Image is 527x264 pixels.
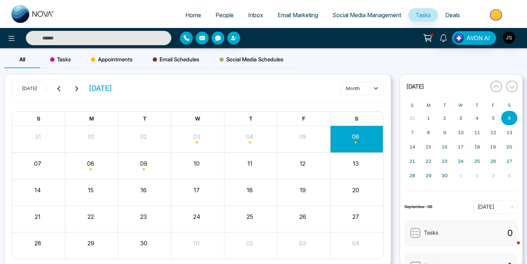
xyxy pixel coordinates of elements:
button: 27 [352,212,359,221]
abbr: Tuesday [443,103,446,108]
abbr: September 14, 2025 [409,144,415,150]
button: September 9, 2025 [437,125,453,140]
span: AVON AI [466,34,490,42]
button: 22 [87,212,94,221]
abbr: September 29, 2025 [426,173,432,178]
span: 0 [507,227,513,240]
abbr: Saturday [508,103,511,108]
abbr: Friday [492,103,494,108]
abbr: September 12, 2025 [490,129,496,135]
span: T [143,115,146,122]
abbr: September 21, 2025 [409,158,415,164]
abbr: September 7, 2025 [411,129,414,135]
abbr: October 1, 2025 [459,173,462,178]
span: S [37,115,40,122]
abbr: September 5, 2025 [492,115,495,121]
button: 13 [353,159,359,168]
abbr: September 11, 2025 [474,129,480,135]
span: [DATE] [89,83,112,94]
abbr: September 4, 2025 [476,115,479,121]
span: All [19,56,25,63]
abbr: September 20, 2025 [506,144,512,150]
abbr: September 1, 2025 [427,115,430,121]
a: Social Media Management [325,8,408,22]
abbr: September 10, 2025 [458,129,464,135]
span: Deals [445,11,460,19]
button: September 5, 2025 [485,111,501,125]
abbr: September 27, 2025 [507,158,512,164]
button: 12 [300,159,305,168]
button: September 19, 2025 [485,140,501,154]
button: September 2, 2025 [437,111,453,125]
abbr: Monday [427,103,431,108]
button: 24 [193,212,200,221]
img: Nova CRM Logo [11,5,54,23]
abbr: September 9, 2025 [443,129,446,135]
button: September 27, 2025 [501,154,517,168]
button: 19 [300,186,306,194]
a: Email Marketing [270,8,325,22]
button: September 1, 2025 [421,111,437,125]
button: September 13, 2025 [501,125,517,140]
span: [DATE] [407,83,424,90]
button: 11 [247,159,252,168]
img: Tasks [410,227,421,239]
button: September 7, 2025 [404,125,421,140]
button: [DATE] [12,81,47,95]
button: September 8, 2025 [421,125,437,140]
button: October 1, 2025 [453,168,469,183]
button: September 15, 2025 [421,140,437,154]
span: Tasks [424,229,438,237]
strong: September-06 [404,204,432,209]
button: September 22, 2025 [421,154,437,168]
button: September 6, 2025 [501,111,517,125]
button: September 3, 2025 [453,111,469,125]
button: 14 [34,186,41,194]
button: 03 [299,239,306,247]
button: September 11, 2025 [469,125,485,140]
button: 04 [352,239,360,247]
button: September 29, 2025 [421,168,437,183]
button: 21 [35,212,41,221]
span: F [302,115,305,122]
a: Inbox [241,8,270,22]
abbr: September 23, 2025 [442,158,447,164]
img: User Avatar [503,32,515,44]
button: September 26, 2025 [485,154,501,168]
button: September 16, 2025 [437,140,453,154]
abbr: September 22, 2025 [426,158,431,164]
span: T [249,115,252,122]
abbr: August 31, 2025 [409,115,415,121]
iframe: Intercom live chat [503,240,520,257]
button: September 28, 2025 [404,168,421,183]
span: Social Media Management [332,11,401,19]
span: W [195,115,200,122]
abbr: September 6, 2025 [508,115,511,121]
button: 15 [88,186,94,194]
button: 29 [87,239,94,247]
button: 20 [352,186,359,194]
button: October 3, 2025 [485,168,501,183]
span: Email Schedules [153,55,199,64]
button: 26 [299,212,306,221]
button: 01 [194,239,200,247]
abbr: September 13, 2025 [507,129,512,135]
abbr: October 3, 2025 [492,173,495,178]
abbr: September 18, 2025 [474,144,480,150]
abbr: September 8, 2025 [427,129,430,135]
button: 17 [194,186,200,194]
abbr: September 26, 2025 [490,158,496,164]
button: 02 [246,239,253,247]
button: 16 [141,186,147,194]
button: September 14, 2025 [404,140,421,154]
span: Inbox [248,11,263,19]
span: Tasks [416,11,431,19]
a: Tasks [408,8,438,22]
abbr: September 16, 2025 [442,144,447,150]
span: Today [478,202,514,212]
span: M [89,115,94,122]
span: Social Media Schedules [219,55,284,64]
img: Lead Flow [454,33,464,43]
button: [DATE] [404,83,486,90]
span: S [355,115,358,122]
